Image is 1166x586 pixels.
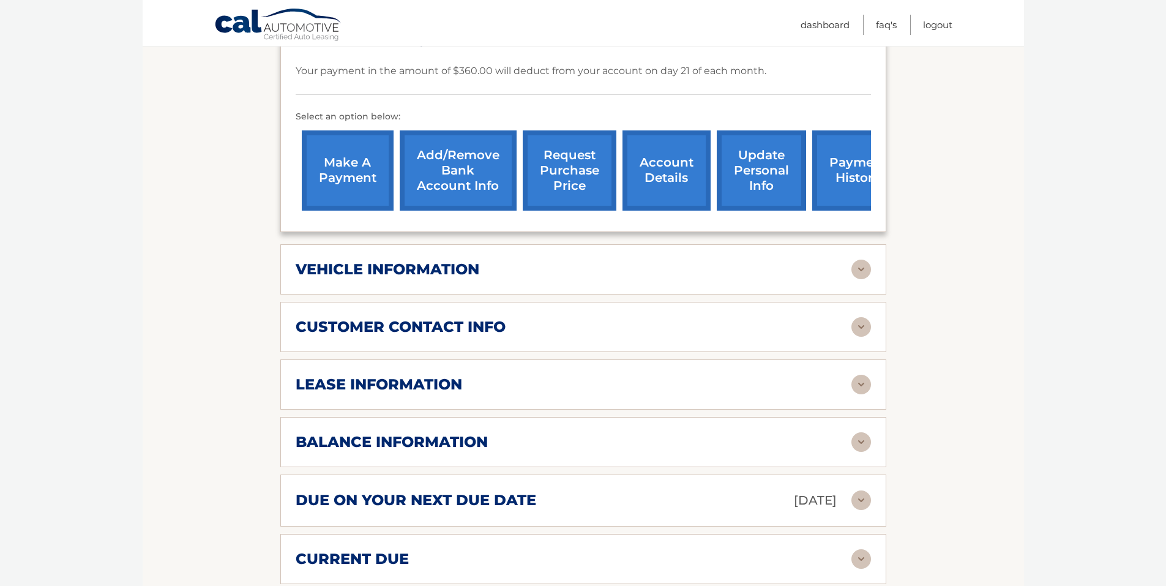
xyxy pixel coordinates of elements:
[794,490,837,511] p: [DATE]
[851,549,871,569] img: accordion-rest.svg
[296,433,488,451] h2: balance information
[923,15,952,35] a: Logout
[717,130,806,211] a: update personal info
[622,130,711,211] a: account details
[296,62,766,80] p: Your payment in the amount of $360.00 will deduct from your account on day 21 of each month.
[296,318,506,336] h2: customer contact info
[851,432,871,452] img: accordion-rest.svg
[214,8,343,43] a: Cal Automotive
[296,110,871,124] p: Select an option below:
[851,317,871,337] img: accordion-rest.svg
[296,491,536,509] h2: due on your next due date
[296,260,479,279] h2: vehicle information
[523,130,616,211] a: request purchase price
[302,130,394,211] a: make a payment
[876,15,897,35] a: FAQ's
[400,130,517,211] a: Add/Remove bank account info
[801,15,850,35] a: Dashboard
[851,260,871,279] img: accordion-rest.svg
[812,130,904,211] a: payment history
[296,375,462,394] h2: lease information
[296,550,409,568] h2: current due
[851,375,871,394] img: accordion-rest.svg
[851,490,871,510] img: accordion-rest.svg
[313,36,426,47] span: Enrolled For Auto Pay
